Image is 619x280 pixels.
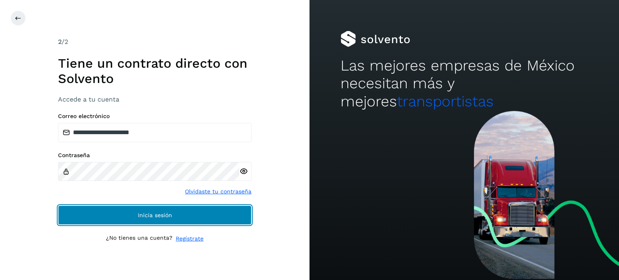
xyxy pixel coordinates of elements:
h2: Las mejores empresas de México necesitan más y mejores [341,57,588,110]
span: 2 [58,38,62,46]
label: Correo electrónico [58,113,251,120]
span: Inicia sesión [138,212,172,218]
button: Inicia sesión [58,205,251,225]
div: /2 [58,37,251,47]
a: Olvidaste tu contraseña [185,187,251,196]
label: Contraseña [58,152,251,159]
span: transportistas [397,93,494,110]
a: Regístrate [176,234,204,243]
h1: Tiene un contrato directo con Solvento [58,56,251,87]
p: ¿No tienes una cuenta? [106,234,172,243]
h3: Accede a tu cuenta [58,95,251,103]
